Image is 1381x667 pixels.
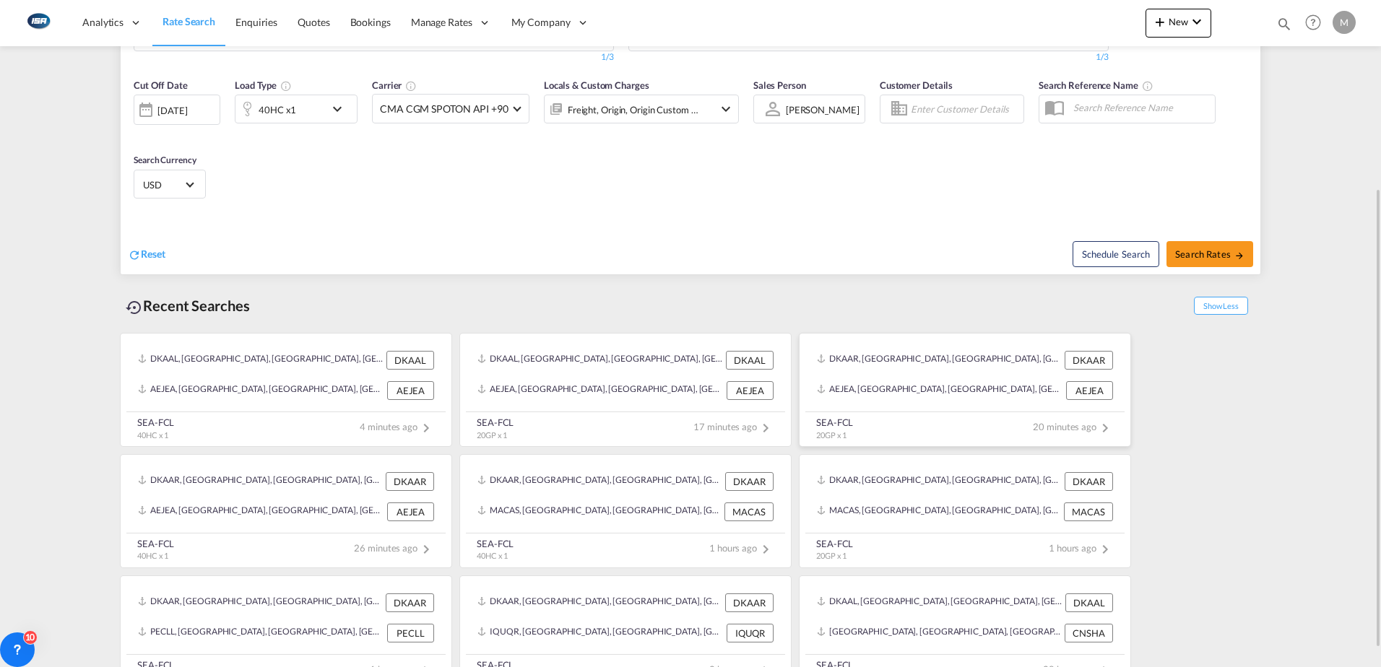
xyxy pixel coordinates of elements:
div: DKAAR, Aarhus, Denmark, Northern Europe, Europe [138,593,382,612]
span: 40HC x 1 [137,430,168,440]
span: Help [1301,10,1325,35]
recent-search-card: DKAAR, [GEOGRAPHIC_DATA], [GEOGRAPHIC_DATA], [GEOGRAPHIC_DATA], [GEOGRAPHIC_DATA] DKAARAEJEA, [GE... [799,333,1131,447]
span: 20GP x 1 [477,430,507,440]
div: 1/3 [134,51,614,64]
div: [DATE] [157,104,187,117]
span: Sales Person [753,79,806,91]
recent-search-card: DKAAL, [GEOGRAPHIC_DATA], [GEOGRAPHIC_DATA], [GEOGRAPHIC_DATA], [GEOGRAPHIC_DATA] DKAALAEJEA, [GE... [459,333,792,447]
span: New [1151,16,1205,27]
div: 40HC x1icon-chevron-down [235,95,358,123]
span: Rate Search [163,15,215,27]
span: Locals & Custom Charges [544,79,649,91]
button: icon-plus 400-fgNewicon-chevron-down [1146,9,1211,38]
div: Freight Origin Origin Custom Factory Stuffingicon-chevron-down [544,95,739,123]
div: AEJEA, Jebel Ali, United Arab Emirates, Middle East, Middle East [138,502,384,521]
md-icon: icon-information-outline [280,80,292,92]
span: 20GP x 1 [816,430,847,440]
div: SEA-FCL [137,416,174,429]
span: CMA CGM SPOTON API +90 [380,102,508,116]
span: USD [143,178,183,191]
button: Search Ratesicon-arrow-right [1166,241,1253,267]
recent-search-card: DKAAL, [GEOGRAPHIC_DATA], [GEOGRAPHIC_DATA], [GEOGRAPHIC_DATA], [GEOGRAPHIC_DATA] DKAALAEJEA, [GE... [120,333,452,447]
span: Cut Off Date [134,79,188,91]
div: M [1333,11,1356,34]
md-icon: icon-chevron-down [717,100,735,118]
div: DKAAL, Aalborg, Denmark, Northern Europe, Europe [477,351,722,370]
div: DKAAR [1065,472,1113,491]
span: Analytics [82,15,124,30]
span: Manage Rates [411,15,472,30]
div: Freight Origin Origin Custom Factory Stuffing [568,100,699,120]
div: [DATE] [134,95,220,125]
div: SEA-FCL [477,416,514,429]
span: Quotes [298,16,329,28]
div: AEJEA [387,381,434,400]
div: icon-refreshReset [128,247,165,263]
div: icon-magnify [1276,16,1292,38]
div: AEJEA, Jebel Ali, United Arab Emirates, Middle East, Middle East [477,381,723,400]
div: AEJEA [387,502,434,521]
md-icon: icon-chevron-right [1096,541,1114,558]
span: Search Currency [134,154,196,165]
span: Search Rates [1175,248,1244,260]
div: DKAAL [1065,593,1113,612]
span: Enquiries [235,16,277,28]
span: Bookings [350,16,391,28]
div: 40HC x1 [259,100,296,120]
span: 17 minutes ago [693,421,774,432]
md-icon: icon-chevron-down [329,100,353,118]
span: 40HC x 1 [477,551,508,560]
md-icon: icon-chevron-down [1188,13,1205,30]
span: 20 minutes ago [1033,421,1114,432]
div: DKAAR, Aarhus, Denmark, Northern Europe, Europe [477,472,722,491]
md-icon: icon-chevron-right [1096,419,1114,437]
div: DKAAR, Aarhus, Denmark, Northern Europe, Europe [477,593,722,612]
div: IQUQR, Umm Qasr Port, Iraq, South West Asia, Asia Pacific [477,624,723,642]
div: MACAS, Casablanca, Morocco, Northern Africa, Africa [477,502,721,521]
input: Enter Customer Details [911,98,1019,120]
span: 26 minutes ago [354,542,435,554]
md-select: Sales Person: Martin Kring [784,99,861,120]
div: PECLL [387,624,434,642]
recent-search-card: DKAAR, [GEOGRAPHIC_DATA], [GEOGRAPHIC_DATA], [GEOGRAPHIC_DATA], [GEOGRAPHIC_DATA] DKAARAEJEA, [GE... [120,454,452,568]
md-icon: icon-magnify [1276,16,1292,32]
div: SEA-FCL [816,537,853,550]
span: 40HC x 1 [137,551,168,560]
div: 1/3 [628,51,1109,64]
div: SEA-FCL [137,537,174,550]
input: Search Reference Name [1066,97,1215,118]
div: MACAS, Casablanca, Morocco, Northern Africa, Africa [817,502,1060,521]
div: Help [1301,10,1333,36]
div: PECLL, Callao, Peru, South America, Americas [138,624,384,642]
md-icon: icon-refresh [128,248,141,261]
div: AEJEA [1066,381,1113,400]
span: 1 hours ago [709,542,774,554]
recent-search-card: DKAAR, [GEOGRAPHIC_DATA], [GEOGRAPHIC_DATA], [GEOGRAPHIC_DATA], [GEOGRAPHIC_DATA] DKAARMACAS, [GE... [799,454,1131,568]
div: DKAAR, Aarhus, Denmark, Northern Europe, Europe [817,351,1061,370]
span: Customer Details [880,79,953,91]
md-icon: icon-arrow-right [1234,250,1244,261]
div: DKAAR, Aarhus, Denmark, Northern Europe, Europe [817,472,1061,491]
md-select: Select Currency: $ USDUnited States Dollar [142,174,198,195]
span: Search Reference Name [1039,79,1153,91]
div: SEA-FCL [477,537,514,550]
span: 20GP x 1 [816,551,847,560]
div: CNSHA [1065,624,1113,642]
div: Recent Searches [120,289,256,322]
md-icon: icon-backup-restore [126,299,143,316]
md-icon: icon-chevron-right [757,419,774,437]
span: 4 minutes ago [360,421,435,432]
div: [PERSON_NAME] [786,104,860,115]
span: 1 hours ago [1049,542,1114,554]
md-icon: icon-chevron-right [417,419,435,437]
div: DKAAR [386,593,434,612]
div: AEJEA [727,381,774,400]
div: DKAAL, Aalborg, Denmark, Northern Europe, Europe [138,351,383,370]
div: CNSHA, Shanghai, China, Greater China & Far East Asia, Asia Pacific [817,624,1061,642]
md-icon: icon-chevron-right [757,541,774,558]
div: DKAAR [1065,351,1113,370]
div: IQUQR [727,624,774,642]
img: 1aa151c0c08011ec8d6f413816f9a227.png [22,6,54,39]
span: Carrier [372,79,417,91]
